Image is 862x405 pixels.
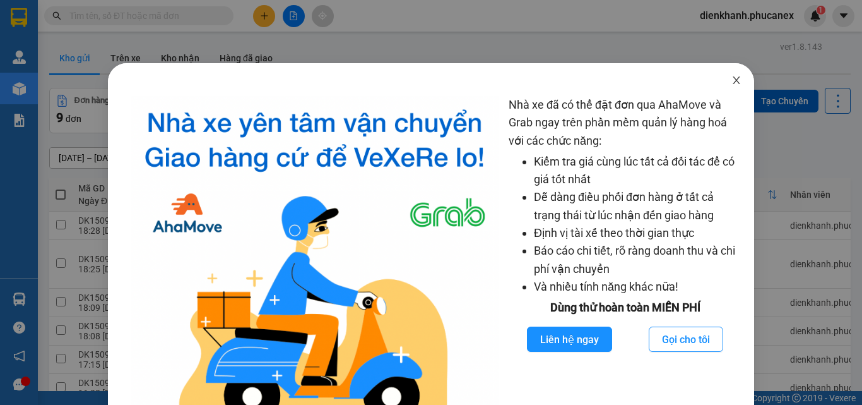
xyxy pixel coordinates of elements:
button: Liên hệ ngay [527,327,612,352]
button: Gọi cho tôi [649,327,723,352]
span: Gọi cho tôi [662,332,710,348]
span: close [731,75,741,85]
li: Dễ dàng điều phối đơn hàng ở tất cả trạng thái từ lúc nhận đến giao hàng [534,188,741,224]
li: Báo cáo chi tiết, rõ ràng doanh thu và chi phí vận chuyển [534,242,741,278]
li: Định vị tài xế theo thời gian thực [534,224,741,242]
li: Kiểm tra giá cùng lúc tất cả đối tác để có giá tốt nhất [534,153,741,189]
span: Liên hệ ngay [540,332,599,348]
div: Dùng thử hoàn toàn MIỄN PHÍ [509,299,741,317]
li: Và nhiều tính năng khác nữa! [534,278,741,296]
button: Close [719,63,754,99]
